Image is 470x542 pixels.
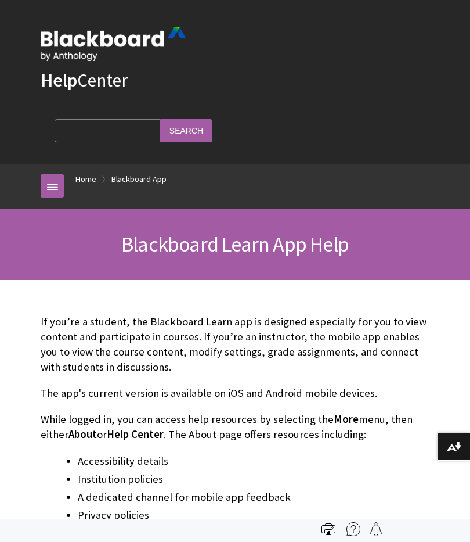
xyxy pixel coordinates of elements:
a: Blackboard App [111,172,167,186]
strong: Help [41,69,77,92]
p: If you’re a student, the Blackboard Learn app is designed especially for you to view content and ... [41,314,429,375]
img: Follow this page [369,522,383,536]
img: Print [321,522,335,536]
input: Search [160,119,212,142]
span: About [68,428,97,441]
li: A dedicated channel for mobile app feedback [78,489,429,505]
li: Accessibility details [78,453,429,469]
img: More help [346,522,360,536]
a: HelpCenter [41,69,128,92]
img: Blackboard by Anthology [41,27,186,61]
span: More [334,412,359,426]
p: While logged in, you can access help resources by selecting the menu, then either or . The About ... [41,412,429,442]
li: Institution policies [78,471,429,487]
a: Home [75,172,96,186]
li: Privacy policies [78,507,429,523]
span: Blackboard Learn App Help [121,231,349,257]
p: The app's current version is available on iOS and Android mobile devices. [41,386,429,401]
span: Help Center [107,428,164,441]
